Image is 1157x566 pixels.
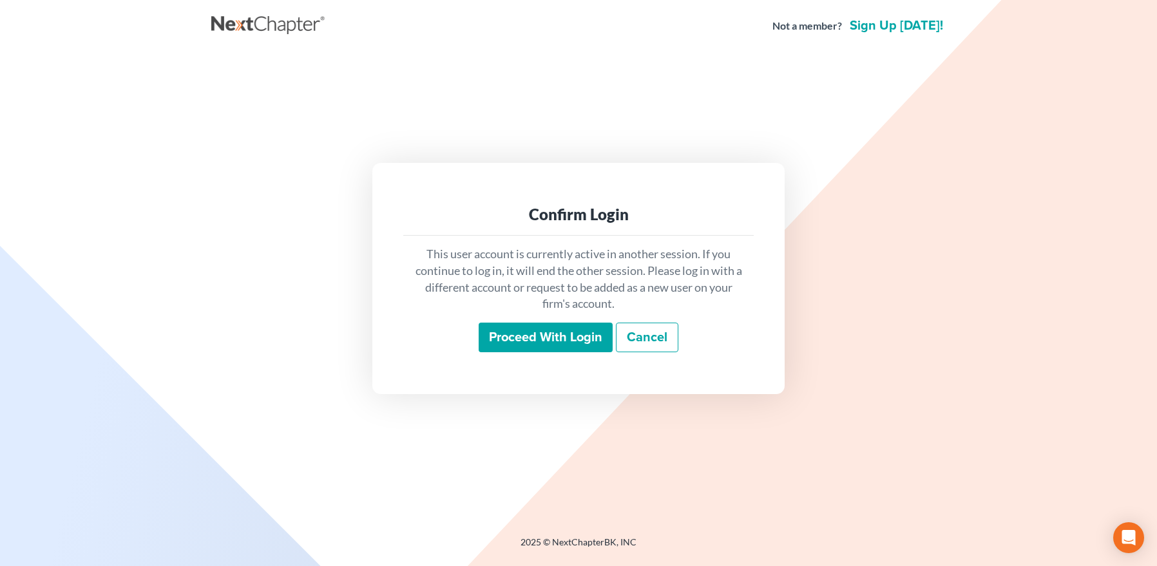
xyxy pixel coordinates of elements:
[414,204,743,225] div: Confirm Login
[414,246,743,312] p: This user account is currently active in another session. If you continue to log in, it will end ...
[211,536,946,559] div: 2025 © NextChapterBK, INC
[479,323,613,352] input: Proceed with login
[847,19,946,32] a: Sign up [DATE]!
[616,323,678,352] a: Cancel
[1113,522,1144,553] div: Open Intercom Messenger
[772,19,842,33] strong: Not a member?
